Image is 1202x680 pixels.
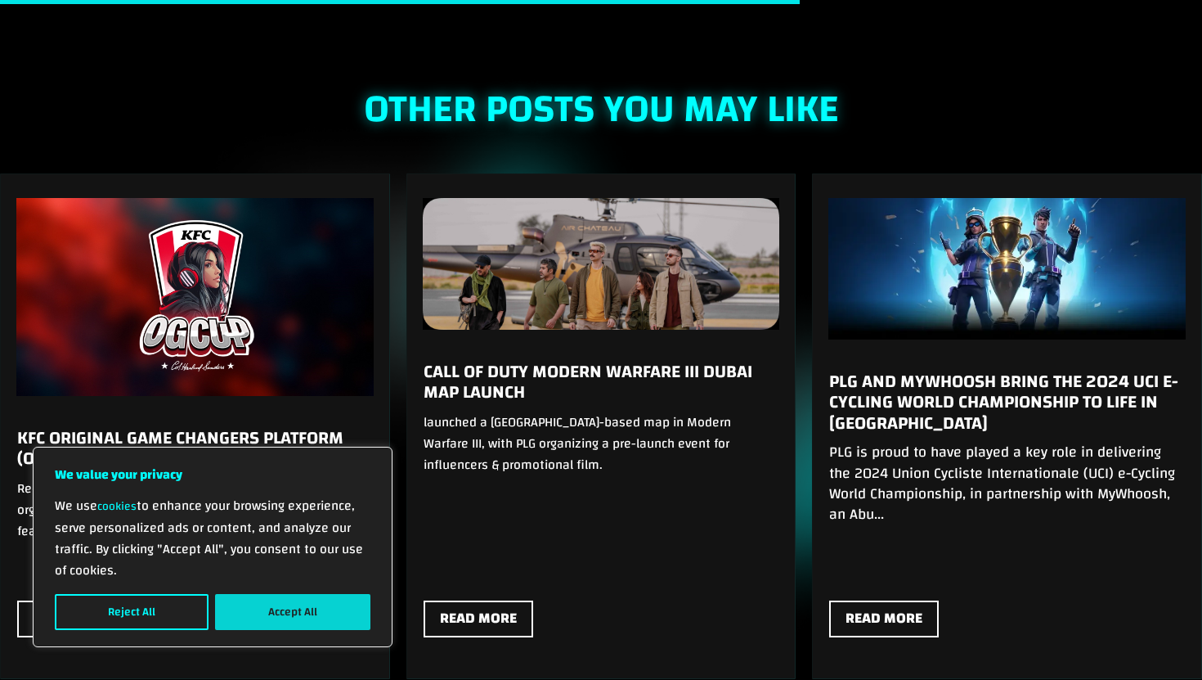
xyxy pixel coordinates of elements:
[17,421,343,475] a: KFC Original Game Changers platform (OG Cup)
[55,464,370,485] p: We value your privacy
[55,495,370,581] p: We use to enhance your browsing experience, serve personalized ads or content, and analyze our tr...
[828,198,1186,339] a: PLG and MyWhoosh Bring the 2024 UCI e-Cycling World Championship to Life in Abu Dhabi
[97,496,137,517] a: cookies
[55,594,209,630] button: Reject All
[423,198,780,330] a: Call of Duty Modern Warfare III Dubai Map Launch
[17,601,127,637] a: Read More
[16,198,374,396] a: KFC Original Game Changers platform (OG Cup)
[829,365,1178,439] a: PLG and MyWhoosh Bring the 2024 UCI e-Cycling World Championship to Life in Abu Dhabi
[424,601,533,637] a: Read More
[33,447,392,647] div: We value your privacy
[1120,601,1202,680] iframe: Chat Widget
[424,412,779,475] p: launched a [GEOGRAPHIC_DATA]-based map in Modern Warfare III, with PLG organizing a pre-launch ev...
[215,594,370,630] button: Accept All
[17,478,373,542] p: Red Bull hosted its first-ever Player Summit in [DATE], organized by PLG at the W Hotel, [GEOGRAP...
[829,442,1185,525] div: PLG is proud to have played a key role in delivering the 2024 Union Cycliste Internationale (UCI)...
[829,601,939,637] a: Read More
[424,355,752,409] a: Call of Duty Modern Warfare III Dubai Map Launch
